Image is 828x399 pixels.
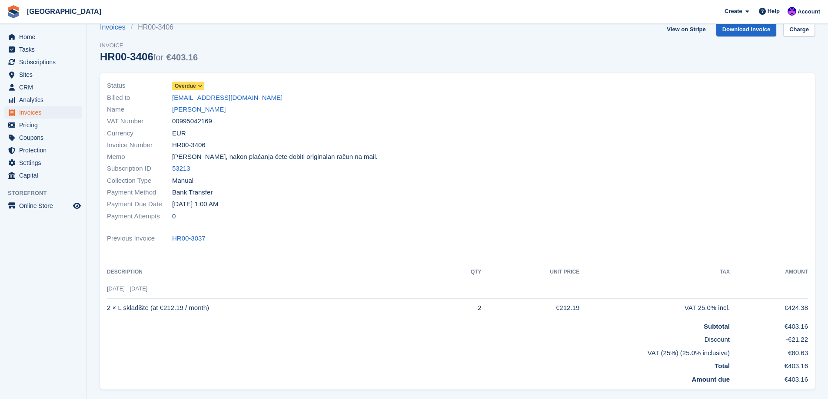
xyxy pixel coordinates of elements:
span: Payment Attempts [107,211,172,221]
span: Previous Invoice [107,234,172,244]
a: menu [4,119,82,131]
span: 0 [172,211,176,221]
a: menu [4,200,82,212]
a: menu [4,81,82,93]
td: €424.38 [730,298,808,318]
span: Pricing [19,119,71,131]
a: menu [4,144,82,156]
a: menu [4,106,82,119]
a: [EMAIL_ADDRESS][DOMAIN_NAME] [172,93,283,103]
span: Protection [19,144,71,156]
span: 00995042169 [172,116,212,126]
span: Capital [19,169,71,181]
span: [PERSON_NAME], nakon plaćanja ćete dobiti originalan račun na mail. [172,152,378,162]
a: menu [4,31,82,43]
div: VAT 25.0% incl. [579,303,730,313]
span: Billed to [107,93,172,103]
span: VAT Number [107,116,172,126]
span: Invoice [100,41,198,50]
span: [DATE] - [DATE] [107,285,147,292]
strong: Amount due [692,376,730,383]
span: EUR [172,129,186,138]
td: -€21.22 [730,331,808,345]
th: Description [107,265,446,279]
td: €403.16 [730,358,808,371]
a: 53213 [172,164,190,174]
a: Overdue [172,81,204,91]
a: menu [4,94,82,106]
span: Payment Due Date [107,199,172,209]
a: menu [4,56,82,68]
span: Tasks [19,43,71,56]
td: VAT (25%) (25.0% inclusive) [107,345,730,358]
th: Amount [730,265,808,279]
span: Online Store [19,200,71,212]
a: menu [4,169,82,181]
span: Subscription ID [107,164,172,174]
td: €403.16 [730,318,808,331]
span: Manual [172,176,193,186]
a: Charge [783,22,815,36]
nav: breadcrumbs [100,22,198,33]
span: Payment Method [107,188,172,198]
span: for [153,53,163,62]
span: Status [107,81,172,91]
span: Invoices [19,106,71,119]
a: View on Stripe [663,22,709,36]
span: Collection Type [107,176,172,186]
td: 2 × L skladište (at €212.19 / month) [107,298,446,318]
td: €80.63 [730,345,808,358]
span: Memo [107,152,172,162]
a: menu [4,69,82,81]
th: Unit Price [482,265,580,279]
span: Invoice Number [107,140,172,150]
span: Currency [107,129,172,138]
td: €212.19 [482,298,580,318]
span: Coupons [19,132,71,144]
span: Create [725,7,742,16]
a: menu [4,157,82,169]
span: Sites [19,69,71,81]
img: stora-icon-8386f47178a22dfd0bd8f6a31ec36ba5ce8667c1dd55bd0f319d3a0aa187defe.svg [7,5,20,18]
span: Bank Transfer [172,188,213,198]
a: menu [4,132,82,144]
span: HR00-3406 [172,140,206,150]
span: Analytics [19,94,71,106]
td: 2 [446,298,482,318]
span: Help [768,7,780,16]
td: Discount [107,331,730,345]
span: Subscriptions [19,56,71,68]
th: Tax [579,265,730,279]
div: HR00-3406 [100,51,198,63]
td: €403.16 [730,371,808,385]
span: Storefront [8,189,86,198]
a: [GEOGRAPHIC_DATA] [23,4,105,19]
span: Overdue [175,82,196,90]
time: 2025-07-31 23:00:00 UTC [172,199,218,209]
span: Account [798,7,820,16]
th: QTY [446,265,482,279]
span: €403.16 [166,53,198,62]
a: Preview store [72,201,82,211]
span: Name [107,105,172,115]
a: [PERSON_NAME] [172,105,226,115]
a: menu [4,43,82,56]
span: Home [19,31,71,43]
strong: Total [715,362,730,369]
strong: Subtotal [704,323,730,330]
span: CRM [19,81,71,93]
img: Ivan Gačić [788,7,796,16]
a: Download Invoice [716,22,777,36]
a: Invoices [100,22,131,33]
span: Settings [19,157,71,169]
a: HR00-3037 [172,234,206,244]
